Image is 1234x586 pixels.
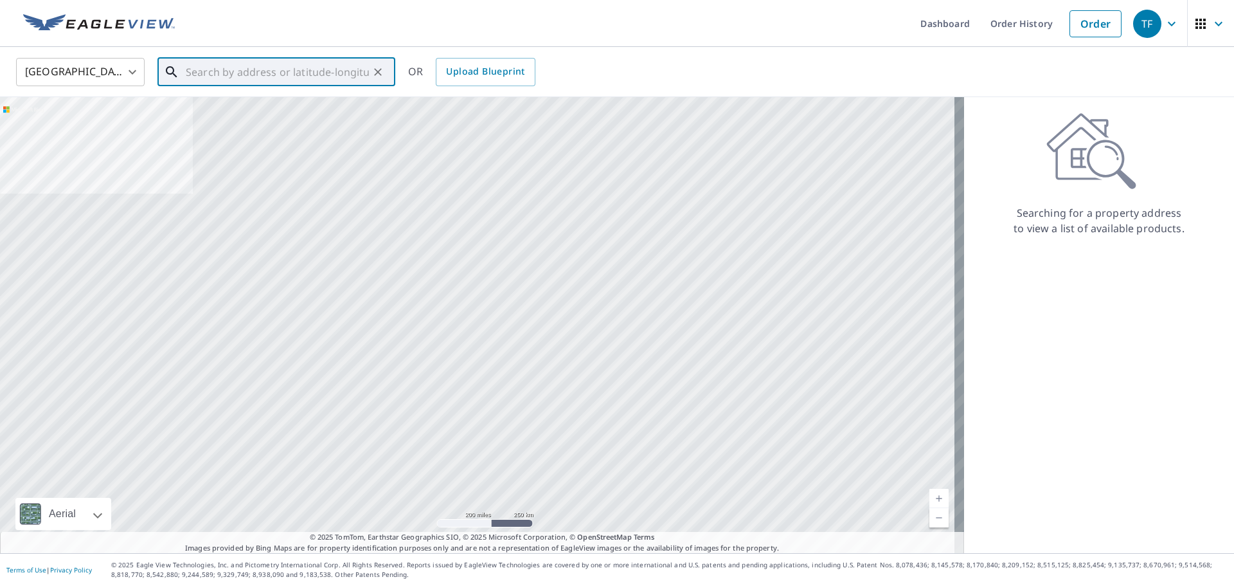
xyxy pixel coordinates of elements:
span: Upload Blueprint [446,64,524,80]
input: Search by address or latitude-longitude [186,54,369,90]
div: Aerial [15,498,111,530]
a: Current Level 5, Zoom Out [929,508,949,527]
img: EV Logo [23,14,175,33]
button: Clear [369,63,387,81]
div: Aerial [45,498,80,530]
div: TF [1133,10,1161,38]
p: Searching for a property address to view a list of available products. [1013,205,1185,236]
p: | [6,566,92,574]
a: Upload Blueprint [436,58,535,86]
div: [GEOGRAPHIC_DATA] [16,54,145,90]
a: OpenStreetMap [577,532,631,542]
span: © 2025 TomTom, Earthstar Geographics SIO, © 2025 Microsoft Corporation, © [310,532,655,543]
a: Current Level 5, Zoom In [929,489,949,508]
div: OR [408,58,535,86]
a: Privacy Policy [50,565,92,574]
a: Order [1069,10,1122,37]
p: © 2025 Eagle View Technologies, Inc. and Pictometry International Corp. All Rights Reserved. Repo... [111,560,1228,580]
a: Terms [634,532,655,542]
a: Terms of Use [6,565,46,574]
